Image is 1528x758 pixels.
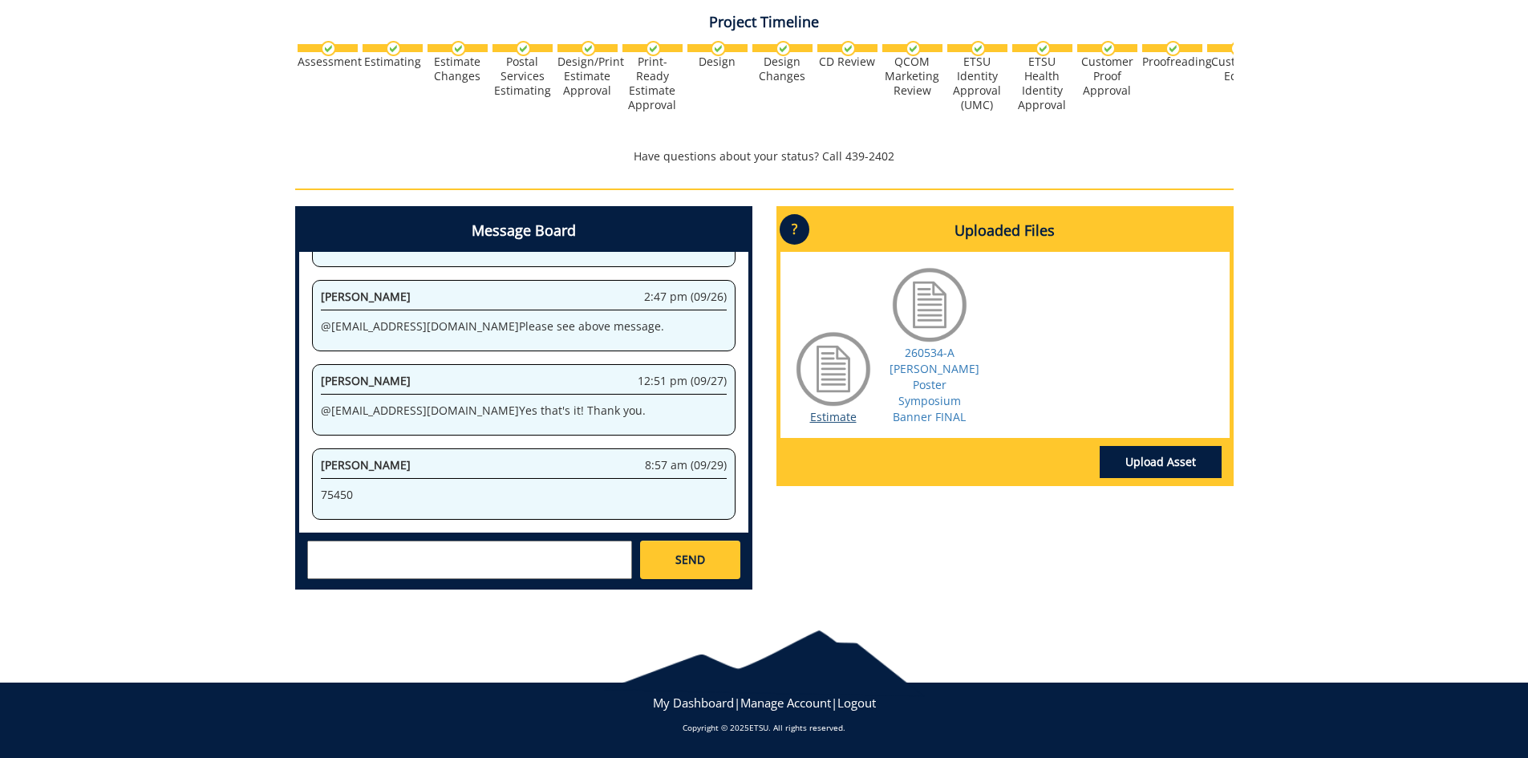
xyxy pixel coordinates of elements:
[299,210,748,252] h4: Message Board
[321,289,411,304] span: [PERSON_NAME]
[1207,55,1267,83] div: Customer Edits
[640,541,740,579] a: SEND
[295,148,1234,164] p: Have questions about your status? Call 439-2402
[1230,41,1246,56] img: checkmark
[776,41,791,56] img: checkmark
[947,55,1007,112] div: ETSU Identity Approval (UMC)
[837,695,876,711] a: Logout
[321,487,727,503] p: 75450
[557,55,618,98] div: Design/Print Estimate Approval
[752,55,813,83] div: Design Changes
[749,722,768,733] a: ETSU
[906,41,921,56] img: checkmark
[810,409,857,424] a: Estimate
[890,345,979,424] a: 260534-A [PERSON_NAME] Poster Symposium Banner FINAL
[711,41,726,56] img: checkmark
[451,41,466,56] img: checkmark
[321,41,336,56] img: checkmark
[638,373,727,389] span: 12:51 pm (09/27)
[740,695,831,711] a: Manage Account
[1100,446,1222,478] a: Upload Asset
[428,55,488,83] div: Estimate Changes
[675,552,705,568] span: SEND
[386,41,401,56] img: checkmark
[1100,41,1116,56] img: checkmark
[581,41,596,56] img: checkmark
[645,457,727,473] span: 8:57 am (09/29)
[780,210,1230,252] h4: Uploaded Files
[1142,55,1202,69] div: Proofreading
[298,55,358,69] div: Assessment
[646,41,661,56] img: checkmark
[817,55,877,69] div: CD Review
[1036,41,1051,56] img: checkmark
[1077,55,1137,98] div: Customer Proof Approval
[882,55,942,98] div: QCOM Marketing Review
[321,373,411,388] span: [PERSON_NAME]
[653,695,734,711] a: My Dashboard
[1012,55,1072,112] div: ETSU Health Identity Approval
[687,55,748,69] div: Design
[321,457,411,472] span: [PERSON_NAME]
[321,403,727,419] p: @ [EMAIL_ADDRESS][DOMAIN_NAME] Yes that's it! Thank you.
[841,41,856,56] img: checkmark
[321,318,727,334] p: @ [EMAIL_ADDRESS][DOMAIN_NAME] Please see above message.
[622,55,683,112] div: Print-Ready Estimate Approval
[492,55,553,98] div: Postal Services Estimating
[295,14,1234,30] h4: Project Timeline
[307,541,632,579] textarea: messageToSend
[1165,41,1181,56] img: checkmark
[780,214,809,245] p: ?
[971,41,986,56] img: checkmark
[363,55,423,69] div: Estimating
[516,41,531,56] img: checkmark
[644,289,727,305] span: 2:47 pm (09/26)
